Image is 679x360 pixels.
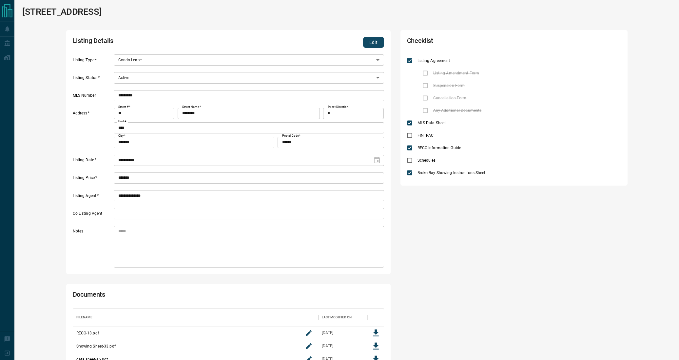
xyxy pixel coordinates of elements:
[363,37,384,48] button: Edit
[182,105,201,109] label: Street Name
[369,327,382,340] button: Download File
[302,340,315,353] button: rename button
[416,120,448,126] span: MLS Data Sheet
[118,119,126,124] label: Unit #
[118,105,130,109] label: Street #
[322,330,334,336] div: Aug 6, 2025
[73,211,112,219] label: Co Listing Agent
[73,57,112,66] label: Listing Type
[76,308,93,327] div: Filename
[118,134,126,138] label: City
[416,132,436,138] span: FINTRAC
[73,308,319,327] div: Filename
[416,145,463,151] span: RECO Information Guide
[369,340,382,353] button: Download File
[319,308,368,327] div: Last Modified On
[432,70,481,76] span: Listing Amendment Form
[416,157,437,163] span: Schedules
[432,108,483,113] span: Any Additional Documents
[73,290,260,302] h2: Documents
[282,134,301,138] label: Postal Code
[328,105,348,109] label: Street Direction
[76,343,116,349] p: Showing Sheet-33.pdf
[22,7,102,17] h1: [STREET_ADDRESS]
[73,93,112,101] label: MLS Number
[114,72,384,83] div: Active
[73,157,112,166] label: Listing Date
[73,193,112,202] label: Listing Agent
[322,343,334,349] div: Aug 6, 2025
[73,110,112,148] label: Address
[73,175,112,184] label: Listing Price
[432,95,468,101] span: Cancellation Form
[407,37,535,48] h2: Checklist
[322,308,352,327] div: Last Modified On
[76,330,99,336] p: RECO-13.pdf
[416,170,487,176] span: BrokerBay Showing Instructions Sheet
[432,83,467,89] span: Suspension Form
[302,327,315,340] button: rename button
[114,54,384,66] div: Condo Lease
[73,75,112,84] label: Listing Status
[416,58,452,64] span: Listing Agreement
[73,229,112,268] label: Notes
[73,37,260,48] h2: Listing Details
